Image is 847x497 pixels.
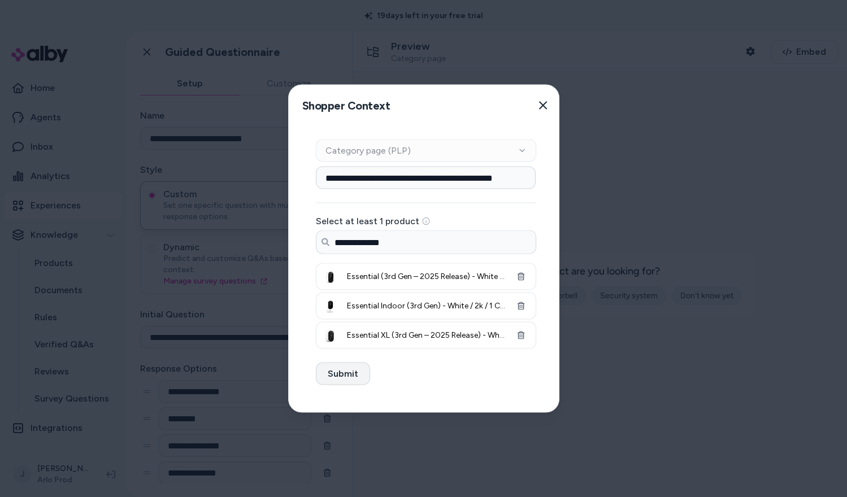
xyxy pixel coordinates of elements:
[316,363,370,385] button: Submit
[319,325,341,347] img: Essential XL (3rd Gen – 2025 Release) - White / 2K / 1 Camera
[347,330,505,341] span: Essential XL (3rd Gen – 2025 Release) - White / 2K / 1 Camera
[316,217,419,226] label: Select at least 1 product
[347,300,505,312] span: Essential Indoor (3rd Gen) - White / 2k / 1 Camera
[298,94,390,117] h2: Shopper Context
[319,266,341,289] img: Essential (3rd Gen – 2025 Release) - White / 1 Camera
[319,295,341,318] img: Essential Indoor (3rd Gen) - White / 2k / 1 Camera
[347,271,505,282] span: Essential (3rd Gen – 2025 Release) - White / 1 Camera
